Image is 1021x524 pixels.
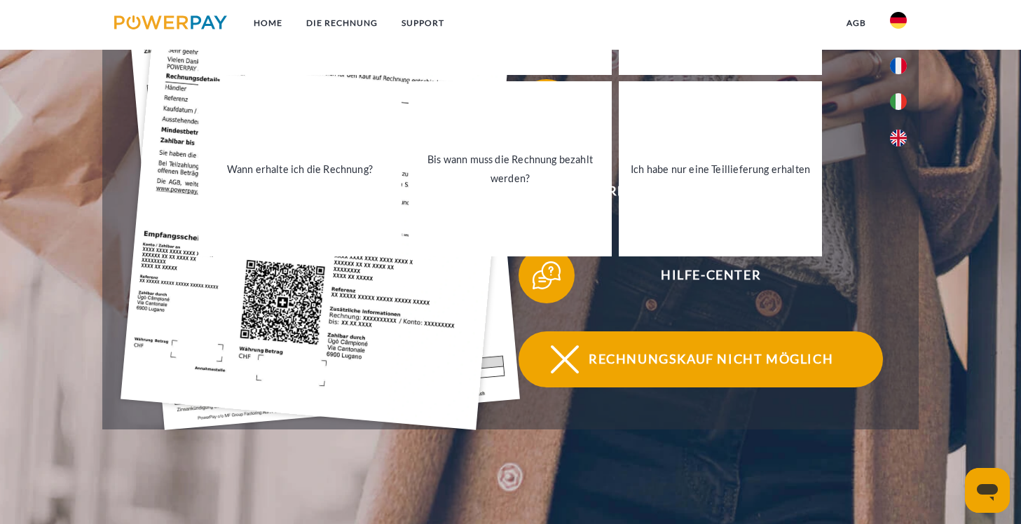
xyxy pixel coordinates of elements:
span: Hilfe-Center [539,247,882,303]
a: SUPPORT [390,11,456,36]
span: Rechnungskauf nicht möglich [539,331,882,387]
div: Ich habe nur eine Teillieferung erhalten [627,160,814,179]
iframe: Schaltfläche zum Öffnen des Messaging-Fensters [965,468,1010,513]
button: Rechnungskauf nicht möglich [519,331,883,387]
img: de [890,12,907,29]
button: Hilfe-Center [519,247,883,303]
a: Home [242,11,294,36]
img: en [890,130,907,146]
img: it [890,93,907,110]
img: logo-powerpay.svg [114,15,227,29]
img: qb_close.svg [547,342,582,377]
img: qb_help.svg [529,258,564,293]
a: DIE RECHNUNG [294,11,390,36]
div: Bis wann muss die Rechnung bezahlt werden? [417,150,603,188]
img: fr [890,57,907,74]
div: Wann erhalte ich die Rechnung? [207,160,393,179]
a: agb [835,11,878,36]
